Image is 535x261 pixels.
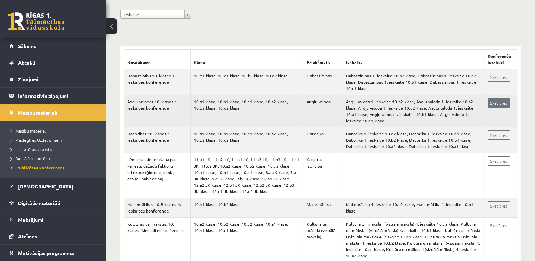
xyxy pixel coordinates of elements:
a: Digitālie materiāli [9,195,97,211]
a: Mācību materiāli [9,104,97,121]
a: Informatīvie ziņojumi [9,88,97,104]
a: Skatīties [488,156,510,166]
a: Literatūras saraksts [11,146,99,152]
span: Motivācijas programma [18,250,74,256]
th: Priekšmets [303,50,342,69]
legend: Informatīvie ziņojumi [18,88,97,104]
td: Matemātika [303,198,342,217]
td: Lēmuma pieņemšana par karjeru, dažādu faktoru ietekme (ģimene, skola, draugi, sabiedrība) [124,153,191,198]
td: Dabaszinības 1. ieskaite 10.b2 klase, Dabaszinības 1. ieskaite 10.c2 klase, Dabaszinības 1. ieska... [342,69,484,95]
td: Angļu valodas 10. klases 1. ieskaites konference [124,95,191,127]
td: 10.a1 klase, 10.b1 klase, 10.c1 klase, 10.a2 klase, 10.b2 klase, 10.c2 klase [190,95,303,127]
span: Sākums [18,43,36,49]
td: Karjeras izglītība [303,153,342,198]
a: Skatīties [488,98,510,108]
a: Sākums [9,38,97,54]
a: Digitālā bibliotēka [11,155,99,162]
td: Dabaszinības [303,69,342,95]
td: Matemātika 4. ieskaite 10.b2 klase, Matemātika 4. ieskaite 10.b1 klase [342,198,484,217]
span: [DEMOGRAPHIC_DATA] [18,183,74,190]
a: Ziņojumi [9,71,97,87]
span: Mācību materiāli [18,109,57,116]
th: Konferenču ieraksti [484,50,517,69]
a: Skatīties [488,201,510,210]
span: Atzīmes [18,233,37,239]
a: Skatīties [488,221,510,230]
td: 11.a1 JK, 11.a2 JK, 11.b1 JK, 11.b2 JK, 11.b3 JK, 11.c1 JK, 11.c2 JK, 10.a2 klase, 10.b2 klase, 1... [190,153,303,198]
a: Publicētas konferences [11,164,99,171]
td: 10.b1 klase, 10.c1 klase, 10.b2 klase, 10.c2 klase [190,69,303,95]
td: Angļu valoda [303,95,342,127]
a: Ieskaite [120,10,191,19]
a: [DEMOGRAPHIC_DATA] [9,178,97,195]
td: Angļu valoda 1. ieskaite 10.b2 klase, Angļu valoda 1. ieskaite 10.a2 klase, Angļu valoda 1. ieska... [342,95,484,127]
span: Publicētas konferences [11,165,64,170]
a: Aktuāli [9,54,97,71]
span: Digitālie materiāli [18,200,60,206]
legend: Maksājumi [18,211,97,228]
th: Klase [190,50,303,69]
a: Rīgas 1. Tālmācības vidusskola [8,12,64,30]
span: Mācību materiāli [11,128,47,134]
a: Skatīties [488,72,510,82]
td: Dabaszinību 10. klases 1. ieskaites konference [124,69,191,95]
td: Matemātikas 10.B klases 4. ieskaites konference [124,198,191,217]
td: Datorikas 10. klases 1. ieskaites konference [124,127,191,153]
th: Ieskaite [342,50,484,69]
td: 10.b1 klase, 10.b2 klase [190,198,303,217]
legend: Ziņojumi [18,71,97,87]
a: Mācību materiāli [11,128,99,134]
td: Datorika [303,127,342,153]
span: Pieslēgties Uzdevumiem [11,137,62,143]
td: 10.a1 klase, 10.b1 klase, 10.c1 klase, 10.a2 klase, 10.b2 klase, 10.c2 klase [190,127,303,153]
span: Aktuāli [18,59,35,66]
span: Digitālā bibliotēka [11,156,50,161]
a: Skatīties [488,130,510,140]
a: Motivācijas programma [9,245,97,261]
td: Datorika 1. ieskaite 10.c2 klase, Datorika 1. ieskaite 10.c1 klase, Datorika 1. ieskaite 10.b2 kl... [342,127,484,153]
a: Atzīmes [9,228,97,244]
th: Nosaukums [124,50,191,69]
span: Ieskaite [123,10,181,19]
a: Maksājumi [9,211,97,228]
a: Pieslēgties Uzdevumiem [11,137,99,143]
span: Literatūras saraksts [11,146,52,152]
